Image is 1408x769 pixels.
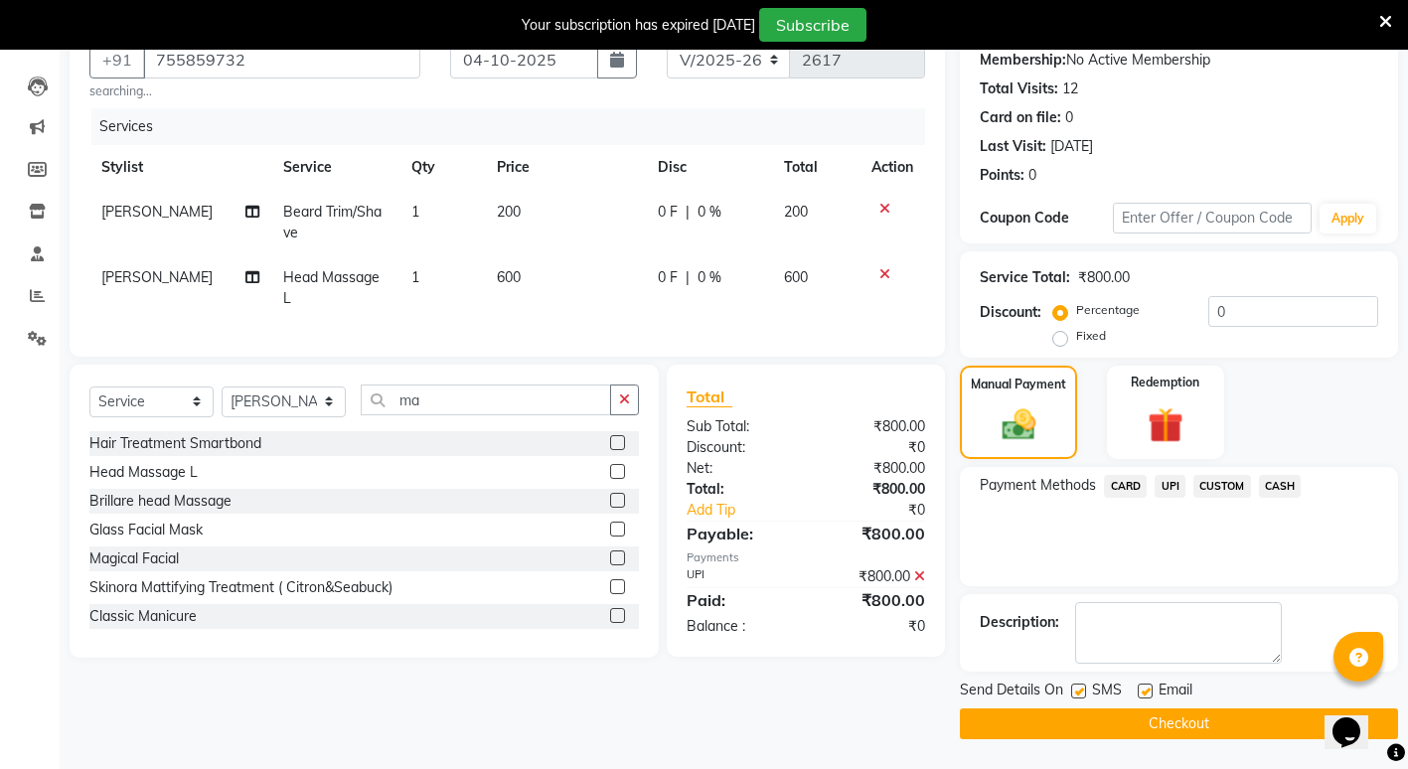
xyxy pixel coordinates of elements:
span: Email [1159,680,1192,704]
th: Qty [399,145,485,190]
div: [DATE] [1050,136,1093,157]
button: +91 [89,41,145,78]
input: Search or Scan [361,384,611,415]
div: Service Total: [980,267,1070,288]
span: 0 F [658,267,678,288]
span: 0 % [698,267,721,288]
th: Service [271,145,399,190]
div: Your subscription has expired [DATE] [522,15,755,36]
div: Total Visits: [980,78,1058,99]
span: 200 [497,203,521,221]
span: Payment Methods [980,475,1096,496]
div: Head Massage L [89,462,198,483]
div: ₹0 [806,616,940,637]
small: searching... [89,82,420,100]
div: Glass Facial Mask [89,520,203,540]
div: 12 [1062,78,1078,99]
label: Percentage [1076,301,1140,319]
div: ₹800.00 [806,458,940,479]
div: Last Visit: [980,136,1046,157]
span: CUSTOM [1193,475,1251,498]
div: Services [91,108,940,145]
img: _cash.svg [992,405,1046,444]
input: Search by Name/Mobile/Email/Code [143,41,420,78]
img: _gift.svg [1137,403,1194,448]
div: ₹800.00 [806,416,940,437]
div: ₹800.00 [1078,267,1130,288]
th: Stylist [89,145,271,190]
span: Send Details On [960,680,1063,704]
th: Total [772,145,860,190]
span: 1 [411,203,419,221]
div: Payable: [672,522,806,545]
span: CARD [1104,475,1147,498]
div: Payments [687,549,926,566]
div: Total: [672,479,806,500]
div: ₹800.00 [806,566,940,587]
div: Balance : [672,616,806,637]
div: Description: [980,612,1059,633]
span: Head Massage L [283,268,380,307]
span: Total [687,386,732,407]
label: Redemption [1131,374,1199,391]
span: [PERSON_NAME] [101,203,213,221]
th: Disc [646,145,772,190]
iframe: chat widget [1325,690,1388,749]
div: No Active Membership [980,50,1378,71]
div: Discount: [672,437,806,458]
span: | [686,202,690,223]
span: UPI [1155,475,1185,498]
div: Hair Treatment Smartbond [89,433,261,454]
span: SMS [1092,680,1122,704]
label: Fixed [1076,327,1106,345]
th: Price [485,145,646,190]
input: Enter Offer / Coupon Code [1113,203,1312,233]
div: Card on file: [980,107,1061,128]
div: ₹800.00 [806,479,940,500]
span: 600 [497,268,521,286]
div: ₹0 [828,500,940,521]
div: Paid: [672,588,806,612]
span: 0 % [698,202,721,223]
div: Classic Manicure [89,606,197,627]
div: Net: [672,458,806,479]
span: 0 F [658,202,678,223]
span: 600 [784,268,808,286]
button: Checkout [960,708,1398,739]
div: ₹0 [806,437,940,458]
th: Action [860,145,925,190]
div: Points: [980,165,1024,186]
span: | [686,267,690,288]
div: ₹800.00 [806,522,940,545]
div: Discount: [980,302,1041,323]
div: UPI [672,566,806,587]
button: Subscribe [759,8,866,42]
div: Membership: [980,50,1066,71]
div: 0 [1065,107,1073,128]
div: Brillare head Massage [89,491,232,512]
a: Add Tip [672,500,829,521]
div: 0 [1028,165,1036,186]
span: 1 [411,268,419,286]
span: CASH [1259,475,1302,498]
div: Coupon Code [980,208,1113,229]
div: Skinora Mattifying Treatment ( Citron&Seabuck) [89,577,392,598]
label: Manual Payment [971,376,1066,393]
div: Sub Total: [672,416,806,437]
span: 200 [784,203,808,221]
span: Beard Trim/Shave [283,203,382,241]
div: ₹800.00 [806,588,940,612]
button: Apply [1320,204,1376,233]
span: [PERSON_NAME] [101,268,213,286]
div: Magical Facial [89,548,179,569]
